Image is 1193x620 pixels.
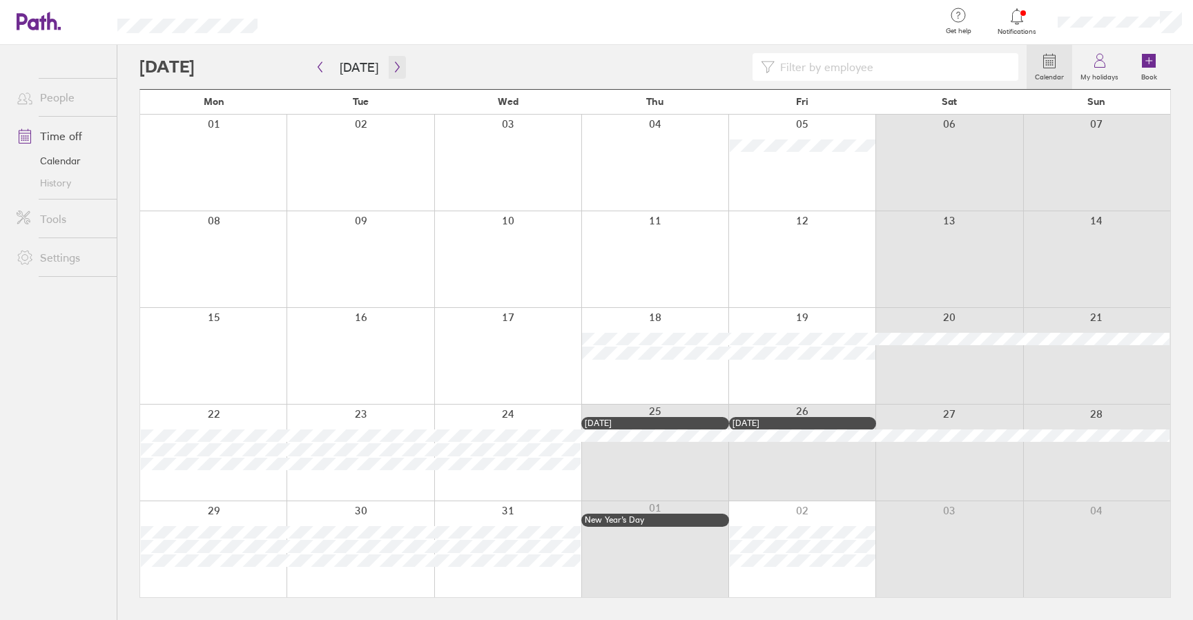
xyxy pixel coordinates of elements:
div: [DATE] [585,418,725,428]
span: Wed [498,96,518,107]
span: Get help [936,27,981,35]
div: New Year’s Day [585,515,725,525]
a: Tools [6,205,117,233]
div: [DATE] [733,418,873,428]
input: Filter by employee [775,54,1011,80]
label: Book [1133,69,1165,81]
a: History [6,172,117,194]
label: My holidays [1072,69,1127,81]
a: Settings [6,244,117,271]
a: My holidays [1072,45,1127,89]
button: [DATE] [329,56,389,79]
span: Tue [353,96,369,107]
a: Book [1127,45,1171,89]
span: Notifications [995,28,1040,36]
span: Thu [646,96,663,107]
a: Time off [6,122,117,150]
a: Notifications [995,7,1040,36]
span: Sat [942,96,957,107]
span: Mon [204,96,224,107]
a: People [6,84,117,111]
label: Calendar [1027,69,1072,81]
span: Sun [1087,96,1105,107]
span: Fri [796,96,808,107]
a: Calendar [6,150,117,172]
a: Calendar [1027,45,1072,89]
